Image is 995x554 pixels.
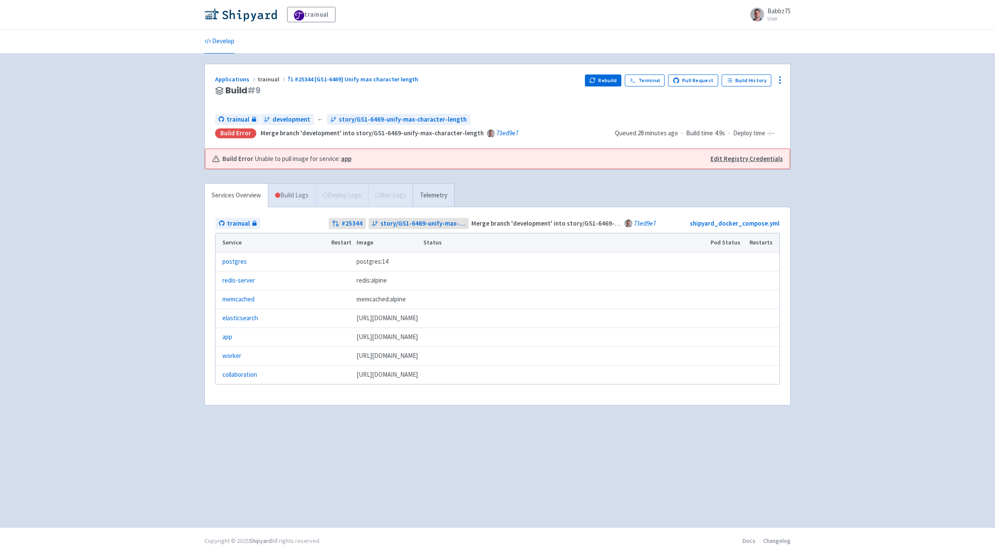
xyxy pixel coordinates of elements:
[767,16,791,21] small: User
[638,129,678,137] time: 28 minutes ago
[686,128,713,138] span: Build time
[329,218,366,229] a: #25344
[722,74,771,86] a: Build History
[328,233,354,252] th: Restart
[215,128,256,138] div: Build Error
[357,313,418,323] span: [DOMAIN_NAME][URL]
[690,219,779,227] a: shipyard_docker_compose.yml
[222,295,255,304] a: memcached
[222,332,232,342] a: app
[287,7,336,22] a: trainual
[204,30,234,54] a: Develop
[204,536,321,545] div: Copyright © 2025 All rights reserved.
[255,154,351,164] span: Unable to pull image for service:
[381,219,466,229] span: story/GS1-6469-unify-max-character-length
[615,128,780,138] div: · ·
[369,218,469,229] a: story/GS1-6469-unify-max-character-length
[273,115,310,125] span: development
[745,8,791,21] a: Babbz75 User
[341,155,351,163] a: app
[204,8,277,21] img: Shipyard logo
[413,184,454,207] a: Telemetry
[215,114,260,125] a: trainual
[261,114,314,125] a: development
[222,257,247,267] a: postgres
[205,184,268,207] a: Services Overview
[227,219,250,229] span: trainual
[317,115,324,125] span: ←
[249,537,272,545] a: Shipyard
[342,219,363,229] strong: # 25344
[747,233,779,252] th: Restarts
[715,128,725,138] span: 4.9s
[222,276,255,286] a: redis-server
[222,313,258,323] a: elasticsearch
[222,370,257,380] a: collaboration
[357,257,388,267] span: postgres:14
[357,332,418,342] span: [DOMAIN_NAME][URL]
[496,129,518,137] a: 73ed9e7
[615,129,678,137] span: Queued
[216,233,328,252] th: Service
[625,74,665,86] a: Terminal
[258,75,288,83] span: trainual
[357,295,406,304] span: memcached:alpine
[215,75,258,83] a: Applications
[708,233,747,252] th: Pod Status
[668,74,718,86] a: Pull Request
[357,276,387,286] span: redis:alpine
[227,115,249,125] span: trainual
[222,351,241,361] a: worker
[268,184,315,207] a: Build Logs
[222,154,253,164] b: Build Error
[357,351,418,361] span: [DOMAIN_NAME][URL]
[327,114,470,125] a: story/GS1-6469-unify-max-character-length
[357,370,418,380] span: [DOMAIN_NAME][URL]
[767,7,791,15] span: Babbz75
[421,233,708,252] th: Status
[733,128,765,138] span: Deploy time
[216,218,260,229] a: trainual
[261,129,484,137] strong: Merge branch 'development' into story/GS1-6469-unify-max-character-length
[225,86,261,95] span: Build
[710,154,783,164] a: Edit Registry Credentials
[634,219,656,227] a: 73ed9e7
[763,537,791,545] a: Changelog
[743,537,755,545] a: Docs
[767,128,775,138] span: -:--
[471,219,695,227] strong: Merge branch 'development' into story/GS1-6469-unify-max-character-length
[585,74,622,86] button: Rebuild
[354,233,421,252] th: Image
[247,84,261,96] span: # 9
[288,75,420,83] a: #25344 [GS1-6469] Unify max character length
[339,115,467,125] span: story/GS1-6469-unify-max-character-length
